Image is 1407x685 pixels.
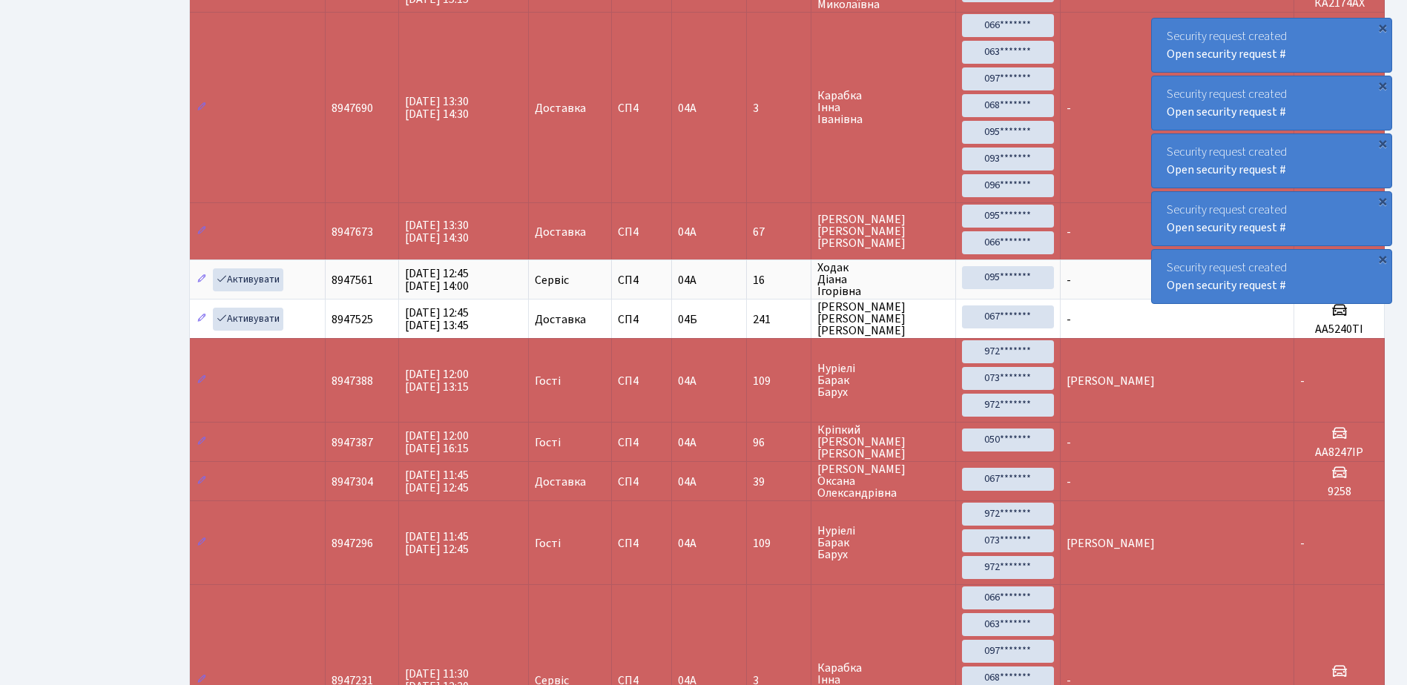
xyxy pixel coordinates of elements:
[1167,162,1286,178] a: Open security request #
[1067,535,1155,552] span: [PERSON_NAME]
[753,537,805,549] span: 109
[535,274,569,286] span: Сервіс
[332,474,373,490] span: 8947304
[535,437,561,449] span: Гості
[753,375,805,387] span: 109
[753,102,805,114] span: 3
[1300,485,1378,499] h5: 9258
[535,102,586,114] span: Доставка
[817,262,949,297] span: Ходак Діана Ігорівна
[678,100,696,116] span: 04А
[405,305,469,334] span: [DATE] 12:45 [DATE] 13:45
[618,437,665,449] span: СП4
[1152,250,1391,303] div: Security request created
[1300,373,1305,389] span: -
[817,214,949,249] span: [PERSON_NAME] [PERSON_NAME] [PERSON_NAME]
[817,463,949,499] span: [PERSON_NAME] Оксана Олександрівна
[405,428,469,457] span: [DATE] 12:00 [DATE] 16:15
[1300,535,1305,552] span: -
[618,274,665,286] span: СП4
[1375,78,1390,93] div: ×
[1067,100,1071,116] span: -
[405,93,469,122] span: [DATE] 13:30 [DATE] 14:30
[678,272,696,288] span: 04А
[618,226,665,238] span: СП4
[1167,219,1286,236] a: Open security request #
[817,90,949,125] span: Карабка Інна Іванівна
[535,226,586,238] span: Доставка
[1375,251,1390,266] div: ×
[618,314,665,325] span: СП4
[332,535,373,552] span: 8947296
[1067,373,1155,389] span: [PERSON_NAME]
[817,424,949,460] span: Кріпкий [PERSON_NAME] [PERSON_NAME]
[1167,104,1286,120] a: Open security request #
[678,535,696,552] span: 04А
[535,314,586,325] span: Доставка
[753,226,805,238] span: 67
[1167,46,1286,62] a: Open security request #
[618,102,665,114] span: СП4
[753,274,805,286] span: 16
[1375,20,1390,35] div: ×
[817,525,949,560] span: Нуріелі Барак Барух
[332,100,373,116] span: 8947690
[1067,474,1071,490] span: -
[618,375,665,387] span: СП4
[753,437,805,449] span: 96
[1067,272,1071,288] span: -
[535,476,586,488] span: Доставка
[678,311,697,328] span: 04Б
[332,224,373,240] span: 8947673
[1152,134,1391,188] div: Security request created
[1300,446,1378,460] h5: AA8247ІР
[753,476,805,488] span: 39
[1167,277,1286,294] a: Open security request #
[332,373,373,389] span: 8947388
[678,434,696,451] span: 04А
[817,301,949,337] span: [PERSON_NAME] [PERSON_NAME] [PERSON_NAME]
[753,314,805,325] span: 241
[1152,76,1391,130] div: Security request created
[1152,192,1391,245] div: Security request created
[332,434,373,451] span: 8947387
[405,529,469,557] span: [DATE] 11:45 [DATE] 12:45
[535,537,561,549] span: Гості
[817,363,949,398] span: Нуріелі Барак Барух
[1375,136,1390,150] div: ×
[618,476,665,488] span: СП4
[678,474,696,490] span: 04А
[405,265,469,294] span: [DATE] 12:45 [DATE] 14:00
[405,366,469,395] span: [DATE] 12:00 [DATE] 13:15
[332,272,373,288] span: 8947561
[332,311,373,328] span: 8947525
[618,537,665,549] span: СП4
[1067,311,1071,328] span: -
[405,467,469,496] span: [DATE] 11:45 [DATE] 12:45
[213,308,283,331] a: Активувати
[678,373,696,389] span: 04А
[1300,322,1378,337] h5: АА5240ТІ
[213,268,283,291] a: Активувати
[1067,224,1071,240] span: -
[535,375,561,387] span: Гості
[1152,19,1391,72] div: Security request created
[1067,434,1071,451] span: -
[405,217,469,246] span: [DATE] 13:30 [DATE] 14:30
[678,224,696,240] span: 04А
[1375,193,1390,208] div: ×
